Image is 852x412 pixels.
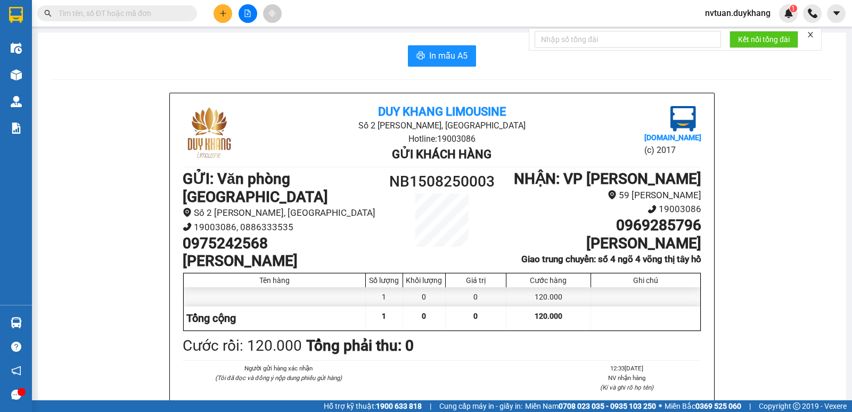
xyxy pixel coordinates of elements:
[784,9,793,18] img: icon-new-feature
[9,7,23,23] img: logo-vxr
[648,205,657,214] span: phone
[378,105,506,118] b: Duy Khang Limousine
[790,5,797,12] sup: 1
[183,334,302,358] div: Cước rồi : 120.000
[738,34,790,45] span: Kết nối tổng đài
[670,106,696,132] img: logo.jpg
[183,220,377,235] li: 19003086, 0886333535
[730,31,798,48] button: Kết nối tổng đài
[44,10,52,17] span: search
[507,235,701,253] h1: [PERSON_NAME]
[11,342,21,352] span: question-circle
[553,373,701,383] li: NV nhận hàng
[608,190,617,199] span: environment
[506,287,591,306] div: 120.000
[204,363,353,373] li: Người gửi hàng xác nhận
[697,6,779,20] span: nvtuan.duykhang
[832,9,841,18] span: caret-down
[507,216,701,235] h1: 0969285796
[429,49,468,62] span: In mẫu A5
[186,276,363,285] div: Tên hàng
[186,312,236,325] span: Tổng cộng
[11,96,22,107] img: warehouse-icon
[793,402,800,410] span: copyright
[306,337,414,354] b: Tổng phải thu: 0
[268,10,276,17] span: aim
[376,402,422,410] strong: 1900 633 818
[183,222,192,231] span: phone
[448,276,503,285] div: Giá trị
[366,287,403,306] div: 1
[324,400,422,412] span: Hỗ trợ kỹ thuật:
[239,4,257,23] button: file-add
[11,123,22,134] img: solution-icon
[11,390,21,400] span: message
[644,133,701,142] b: [DOMAIN_NAME]
[553,363,701,373] li: 12:33[DATE]
[59,7,184,19] input: Tìm tên, số ĐT hoặc mã đơn
[507,188,701,203] li: 59 [PERSON_NAME]
[11,317,22,328] img: warehouse-icon
[392,148,491,161] b: Gửi khách hàng
[509,276,588,285] div: Cước hàng
[214,4,232,23] button: plus
[559,402,656,410] strong: 0708 023 035 - 0935 103 250
[244,10,251,17] span: file-add
[183,208,192,217] span: environment
[514,170,701,188] b: NHẬN : VP [PERSON_NAME]
[827,4,846,23] button: caret-down
[368,276,400,285] div: Số lượng
[11,69,22,80] img: warehouse-icon
[406,276,443,285] div: Khối lượng
[535,312,562,320] span: 120.000
[594,276,698,285] div: Ghi chú
[11,366,21,376] span: notification
[430,400,431,412] span: |
[521,254,701,264] b: Giao trung chuyển: số 4 ngõ 4 võng thị tây hồ
[183,252,377,270] h1: [PERSON_NAME]
[269,119,615,132] li: Số 2 [PERSON_NAME], [GEOGRAPHIC_DATA]
[473,312,478,320] span: 0
[183,106,236,159] img: logo.jpg
[439,400,522,412] span: Cung cấp máy in - giấy in:
[408,45,476,67] button: printerIn mẫu A5
[644,143,701,157] li: (c) 2017
[600,384,653,391] i: (Kí và ghi rõ họ tên)
[807,31,814,38] span: close
[446,287,506,306] div: 0
[525,400,656,412] span: Miền Nam
[749,400,751,412] span: |
[11,43,22,54] img: warehouse-icon
[215,374,342,382] i: (Tôi đã đọc và đồng ý nộp dung phiếu gửi hàng)
[183,170,328,206] b: GỬI : Văn phòng [GEOGRAPHIC_DATA]
[382,312,386,320] span: 1
[219,10,227,17] span: plus
[535,31,721,48] input: Nhập số tổng đài
[791,5,795,12] span: 1
[695,402,741,410] strong: 0369 525 060
[263,4,282,23] button: aim
[507,202,701,216] li: 19003086
[377,170,507,193] h1: NB1508250003
[416,51,425,61] span: printer
[422,312,426,320] span: 0
[665,400,741,412] span: Miền Bắc
[183,235,377,253] h1: 0975242568
[183,206,377,220] li: Số 2 [PERSON_NAME], [GEOGRAPHIC_DATA]
[403,287,446,306] div: 0
[808,9,817,18] img: phone-icon
[269,132,615,146] li: Hotline: 19003086
[659,404,662,408] span: ⚪️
